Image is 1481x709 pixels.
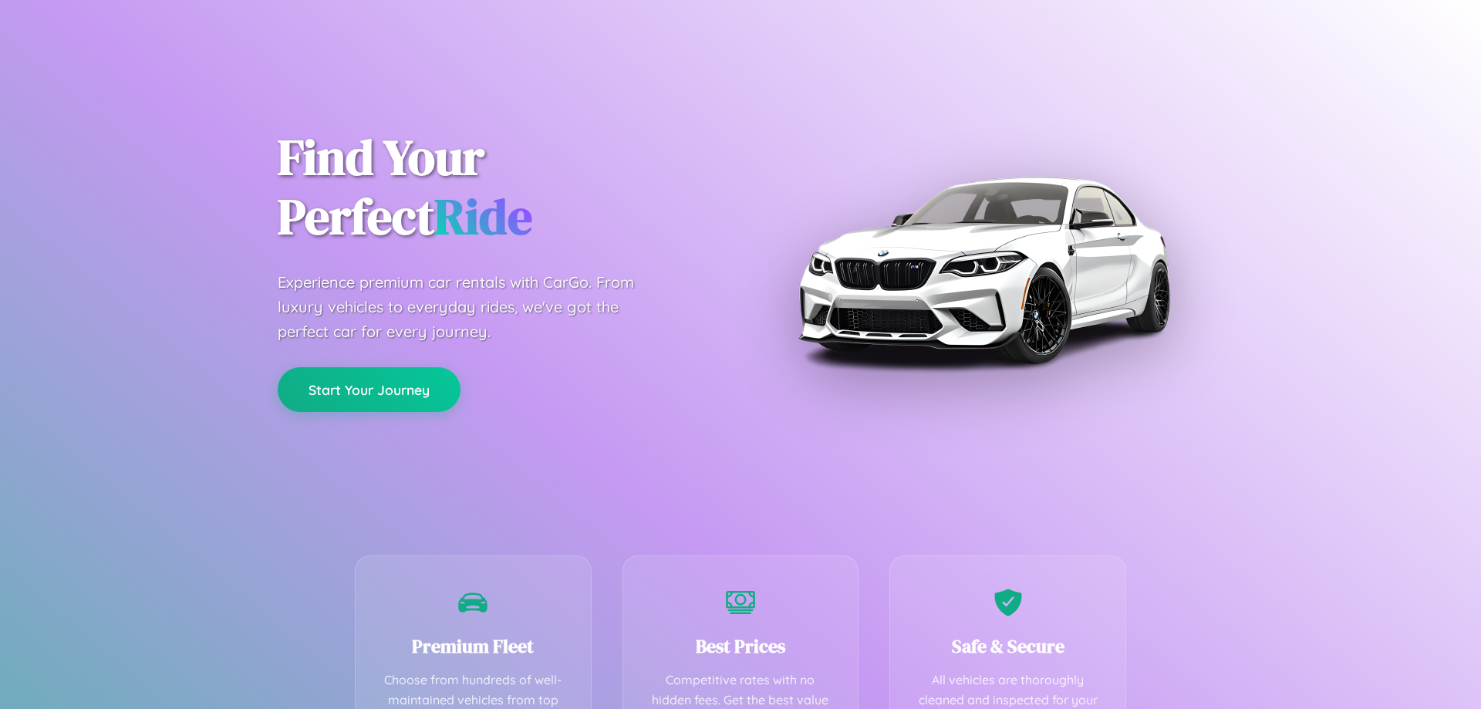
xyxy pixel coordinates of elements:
[278,367,460,412] button: Start Your Journey
[913,633,1102,659] h3: Safe & Secure
[791,77,1176,463] img: Premium BMW car rental vehicle
[379,633,568,659] h3: Premium Fleet
[278,270,663,344] p: Experience premium car rentals with CarGo. From luxury vehicles to everyday rides, we've got the ...
[434,183,532,250] span: Ride
[278,128,717,247] h1: Find Your Perfect
[646,633,835,659] h3: Best Prices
